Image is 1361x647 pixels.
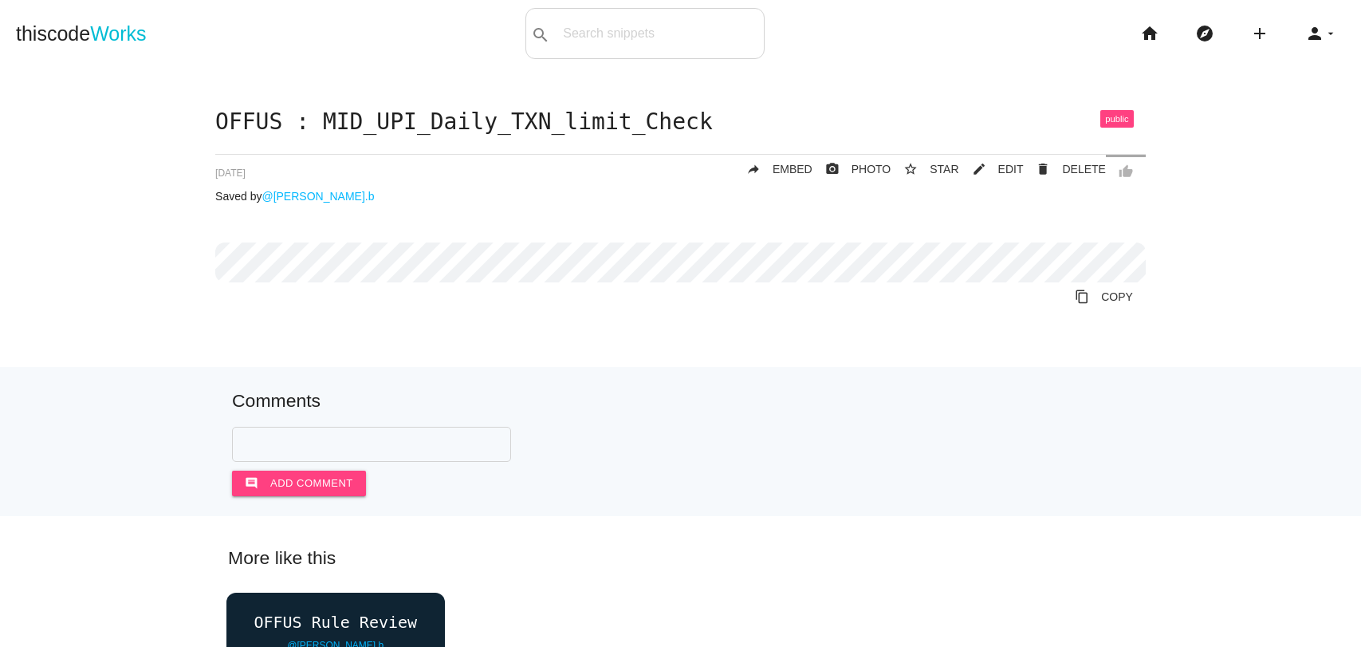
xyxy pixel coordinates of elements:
a: Delete Post [1023,155,1105,183]
i: explore [1195,8,1214,59]
i: search [531,10,550,61]
a: thiscodeWorks [16,8,147,59]
i: arrow_drop_down [1324,8,1337,59]
a: mode_editEDIT [959,155,1024,183]
span: PHOTO [852,163,891,176]
h1: OFFUS : MID_UPI_Daily_TXN_limit_Check [215,110,1146,135]
a: OFFUS Rule Review [226,613,446,631]
a: photo_cameraPHOTO [812,155,891,183]
h5: More like this [204,548,1157,568]
span: Works [90,22,146,45]
button: search [526,9,555,58]
span: [DATE] [215,168,246,179]
span: EDIT [998,163,1024,176]
i: add [1250,8,1269,59]
i: comment [245,471,258,496]
i: delete [1036,155,1050,183]
i: star_border [903,155,918,183]
i: content_copy [1075,282,1089,311]
i: person [1305,8,1324,59]
i: photo_camera [825,155,840,183]
a: replyEMBED [734,155,812,183]
span: DELETE [1062,163,1105,176]
span: EMBED [773,163,812,176]
a: Copy to Clipboard [1062,282,1146,311]
i: home [1140,8,1159,59]
p: Saved by [215,190,1146,203]
i: mode_edit [972,155,986,183]
a: @[PERSON_NAME].b [262,190,374,203]
span: STAR [930,163,958,176]
button: star_borderSTAR [891,155,958,183]
button: commentAdd comment [232,471,366,496]
i: reply [746,155,761,183]
input: Search snippets [555,17,764,50]
h5: Comments [232,391,1129,411]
